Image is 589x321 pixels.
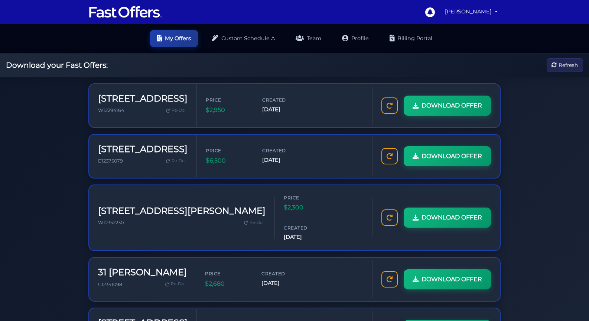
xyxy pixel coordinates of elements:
span: [DATE] [261,279,306,288]
span: Refresh [559,61,578,69]
h3: 31 [PERSON_NAME] [98,267,187,278]
span: [DATE] [262,156,307,164]
button: Refresh [547,58,583,72]
span: Re-Do [250,219,263,226]
span: DOWNLOAD OFFER [422,101,482,110]
span: DOWNLOAD OFFER [422,151,482,161]
span: [DATE] [262,105,307,114]
span: Re-Do [172,107,185,114]
a: Re-Do [162,279,187,289]
span: Re-Do [171,281,184,288]
span: $2,300 [284,203,328,212]
span: E12375079 [98,158,123,164]
span: Created [262,147,307,154]
h2: Download your Fast Offers: [6,61,108,70]
a: Re-Do [163,156,188,166]
span: Price [284,194,328,201]
span: DOWNLOAD OFFER [422,275,482,284]
a: Profile [335,30,376,47]
span: Price [206,147,250,154]
h3: [STREET_ADDRESS][PERSON_NAME] [98,206,266,216]
h3: [STREET_ADDRESS] [98,93,188,104]
span: W12352230 [98,220,124,225]
a: Billing Portal [382,30,440,47]
a: DOWNLOAD OFFER [404,146,491,166]
a: Re-Do [163,106,188,115]
span: Created [284,224,328,231]
span: $2,680 [205,279,250,289]
span: Created [261,270,306,277]
span: $2,950 [206,105,250,115]
a: My Offers [150,30,198,47]
span: Price [205,270,250,277]
span: Re-Do [172,158,185,164]
h3: [STREET_ADDRESS] [98,144,188,155]
span: DOWNLOAD OFFER [422,213,482,222]
span: C12341098 [98,282,122,287]
a: Custom Schedule A [204,30,282,47]
span: Price [206,96,250,103]
a: DOWNLOAD OFFER [404,208,491,228]
a: Team [288,30,329,47]
span: [DATE] [284,233,328,241]
span: W12294164 [98,107,124,113]
span: Created [262,96,307,103]
a: DOWNLOAD OFFER [404,269,491,289]
a: [PERSON_NAME] [442,4,501,19]
a: DOWNLOAD OFFER [404,96,491,116]
span: $6,500 [206,156,250,166]
a: Re-Do [241,218,266,228]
